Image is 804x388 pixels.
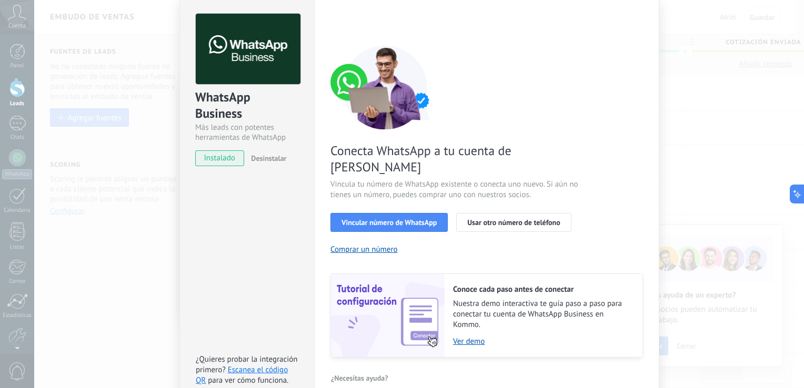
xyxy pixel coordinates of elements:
img: logo_main.png [196,14,300,85]
span: para ver cómo funciona. [208,375,288,385]
h2: Conoce cada paso antes de conectar [453,284,632,294]
span: Conecta WhatsApp a tu cuenta de [PERSON_NAME] [330,142,581,175]
div: Más leads con potentes herramientas de WhatsApp [195,122,299,142]
button: Desinstalar [247,150,286,166]
span: Vincula tu número de WhatsApp existente o conecta uno nuevo. Si aún no tienes un número, puedes c... [330,179,581,200]
span: Vincular número de WhatsApp [341,219,437,226]
span: Desinstalar [251,154,286,163]
button: Vincular número de WhatsApp [330,213,448,232]
span: Usar otro número de teléfono [467,219,560,226]
img: connect number [330,45,441,129]
span: ¿Necesitas ayuda? [331,374,388,382]
button: Usar otro número de teléfono [456,213,571,232]
a: Escanea el código QR [196,365,288,385]
span: Nuestra demo interactiva te guía paso a paso para conectar tu cuenta de WhatsApp Business en Kommo. [453,299,632,330]
span: instalado [196,150,244,166]
button: Comprar un número [330,244,398,254]
span: ¿Quieres probar la integración primero? [196,354,298,375]
button: ¿Necesitas ayuda? [330,370,389,386]
a: Ver demo [453,336,632,346]
div: WhatsApp Business [195,89,299,122]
